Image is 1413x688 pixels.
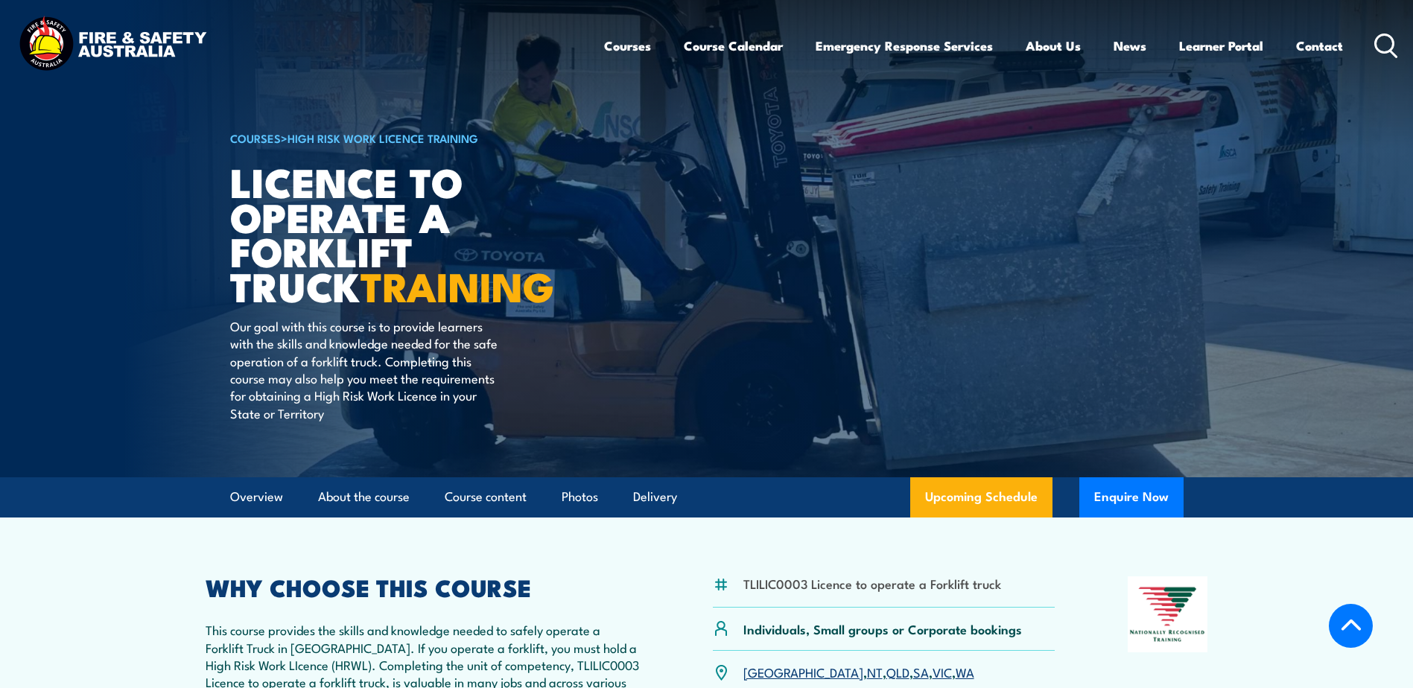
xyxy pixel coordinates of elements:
p: Individuals, Small groups or Corporate bookings [743,620,1022,637]
h2: WHY CHOOSE THIS COURSE [206,576,641,597]
h6: > [230,129,598,147]
p: Our goal with this course is to provide learners with the skills and knowledge needed for the saf... [230,317,502,421]
button: Enquire Now [1079,477,1184,517]
a: About Us [1026,26,1081,66]
a: [GEOGRAPHIC_DATA] [743,663,863,681]
a: About the course [318,477,410,517]
a: Courses [604,26,651,66]
a: Upcoming Schedule [910,477,1052,517]
p: , , , , , [743,663,974,681]
a: News [1114,26,1146,66]
a: WA [956,663,974,681]
a: SA [913,663,929,681]
a: Learner Portal [1179,26,1263,66]
a: Contact [1296,26,1343,66]
a: Course content [445,477,527,517]
h1: Licence to operate a forklift truck [230,164,598,303]
a: Overview [230,477,283,517]
a: QLD [886,663,909,681]
a: Emergency Response Services [816,26,993,66]
a: Course Calendar [684,26,783,66]
a: VIC [933,663,952,681]
li: TLILIC0003 Licence to operate a Forklift truck [743,575,1001,592]
a: Photos [562,477,598,517]
a: Delivery [633,477,677,517]
strong: TRAINING [361,254,554,316]
img: Nationally Recognised Training logo. [1128,576,1208,652]
a: COURSES [230,130,281,146]
a: NT [867,663,883,681]
a: High Risk Work Licence Training [288,130,478,146]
